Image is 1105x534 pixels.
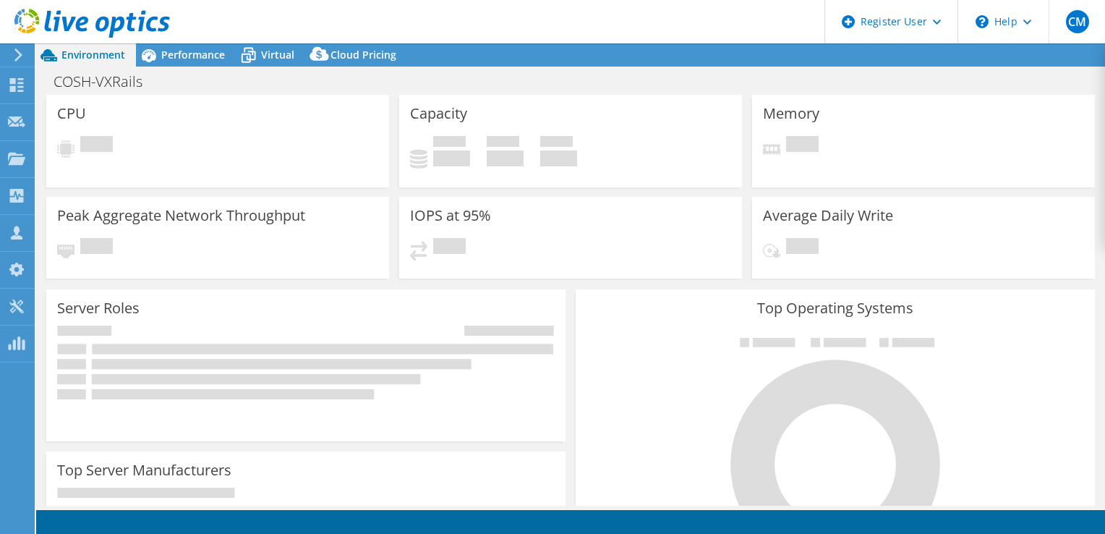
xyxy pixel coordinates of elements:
span: Pending [786,136,819,156]
span: Pending [80,136,113,156]
h4: 0 GiB [540,151,577,166]
h3: Top Operating Systems [586,300,1084,316]
span: Total [540,136,573,151]
span: CM [1066,10,1089,33]
h3: Server Roles [57,300,140,316]
span: Pending [80,238,113,258]
span: Pending [786,238,819,258]
span: Pending [433,238,466,258]
h3: Capacity [410,106,467,122]
h3: Memory [763,106,819,122]
span: Used [433,136,466,151]
h4: 0 GiB [433,151,470,166]
h3: Average Daily Write [763,208,893,224]
span: Free [487,136,519,151]
span: Environment [61,48,125,62]
h3: Top Server Manufacturers [57,462,231,478]
h3: Peak Aggregate Network Throughput [57,208,305,224]
span: Performance [161,48,225,62]
span: Virtual [261,48,294,62]
svg: \n [976,15,989,28]
h3: IOPS at 95% [410,208,491,224]
span: Cloud Pricing [330,48,396,62]
h4: 0 GiB [487,151,524,166]
h1: COSH-VXRails [47,74,165,90]
h3: CPU [57,106,86,122]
